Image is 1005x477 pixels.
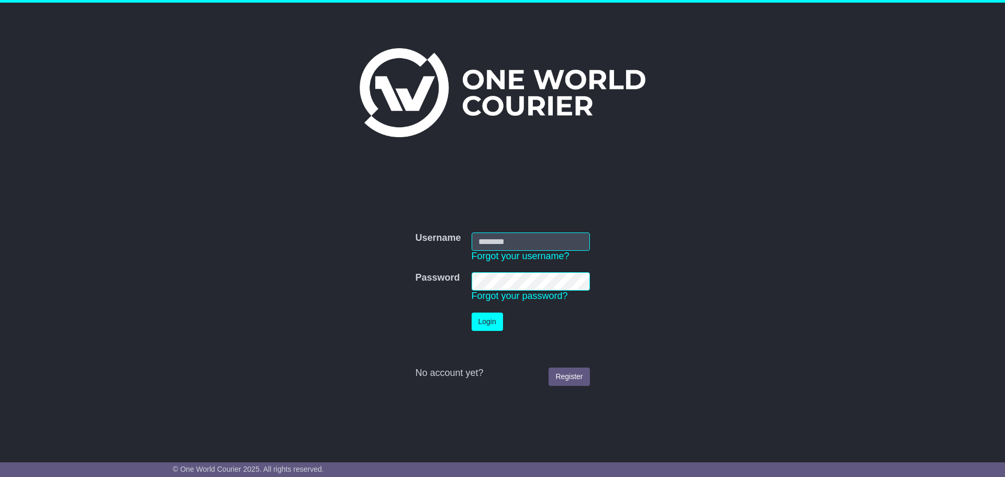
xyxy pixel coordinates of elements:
a: Forgot your username? [472,251,569,261]
a: Forgot your password? [472,291,568,301]
label: Password [415,272,460,284]
button: Login [472,313,503,331]
img: One World [360,48,645,137]
label: Username [415,232,461,244]
span: © One World Courier 2025. All rights reserved. [173,465,324,473]
a: Register [549,368,589,386]
div: No account yet? [415,368,589,379]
